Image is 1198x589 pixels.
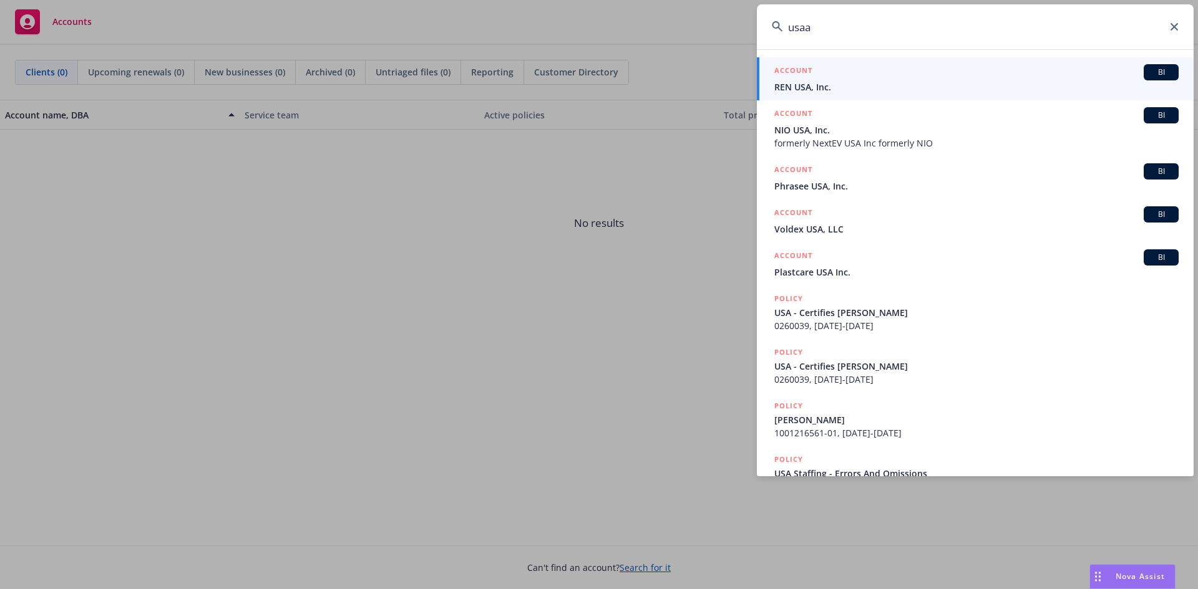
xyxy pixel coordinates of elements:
h5: POLICY [774,400,803,412]
span: BI [1149,209,1174,220]
span: 0260039, [DATE]-[DATE] [774,319,1179,332]
h5: ACCOUNT [774,107,812,122]
span: formerly NextEV USA Inc formerly NIO [774,136,1179,150]
span: BI [1149,252,1174,263]
div: Drag to move [1090,565,1106,588]
span: [PERSON_NAME] [774,413,1179,426]
span: USA - Certifies [PERSON_NAME] [774,360,1179,373]
span: BI [1149,166,1174,177]
span: REN USA, Inc. [774,80,1179,93]
a: ACCOUNTBIVoldex USA, LLC [757,199,1194,242]
span: 0260039, [DATE]-[DATE] [774,373,1179,386]
span: Phrasee USA, Inc. [774,180,1179,193]
span: Nova Assist [1116,571,1165,582]
h5: ACCOUNT [774,163,812,178]
span: USA Staffing - Errors And Omissions [774,467,1179,480]
span: BI [1149,67,1174,78]
h5: POLICY [774,292,803,305]
a: POLICYUSA Staffing - Errors And Omissions [757,446,1194,500]
a: POLICY[PERSON_NAME]1001216561-01, [DATE]-[DATE] [757,393,1194,446]
a: ACCOUNTBIPlastcare USA Inc. [757,242,1194,285]
a: ACCOUNTBIREN USA, Inc. [757,57,1194,100]
span: USA - Certifies [PERSON_NAME] [774,306,1179,319]
a: POLICYUSA - Certifies [PERSON_NAME]0260039, [DATE]-[DATE] [757,339,1194,393]
a: ACCOUNTBIPhrasee USA, Inc. [757,156,1194,199]
span: 1001216561-01, [DATE]-[DATE] [774,426,1179,439]
h5: POLICY [774,453,803,466]
span: Plastcare USA Inc. [774,266,1179,279]
h5: ACCOUNT [774,206,812,221]
a: POLICYUSA - Certifies [PERSON_NAME]0260039, [DATE]-[DATE] [757,285,1194,339]
input: Search... [757,4,1194,49]
span: Voldex USA, LLC [774,223,1179,236]
span: NIO USA, Inc. [774,123,1179,136]
h5: POLICY [774,346,803,358]
h5: ACCOUNT [774,249,812,264]
span: BI [1149,110,1174,121]
a: ACCOUNTBINIO USA, Inc.formerly NextEV USA Inc formerly NIO [757,100,1194,156]
h5: ACCOUNT [774,64,812,79]
button: Nova Assist [1089,564,1176,589]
